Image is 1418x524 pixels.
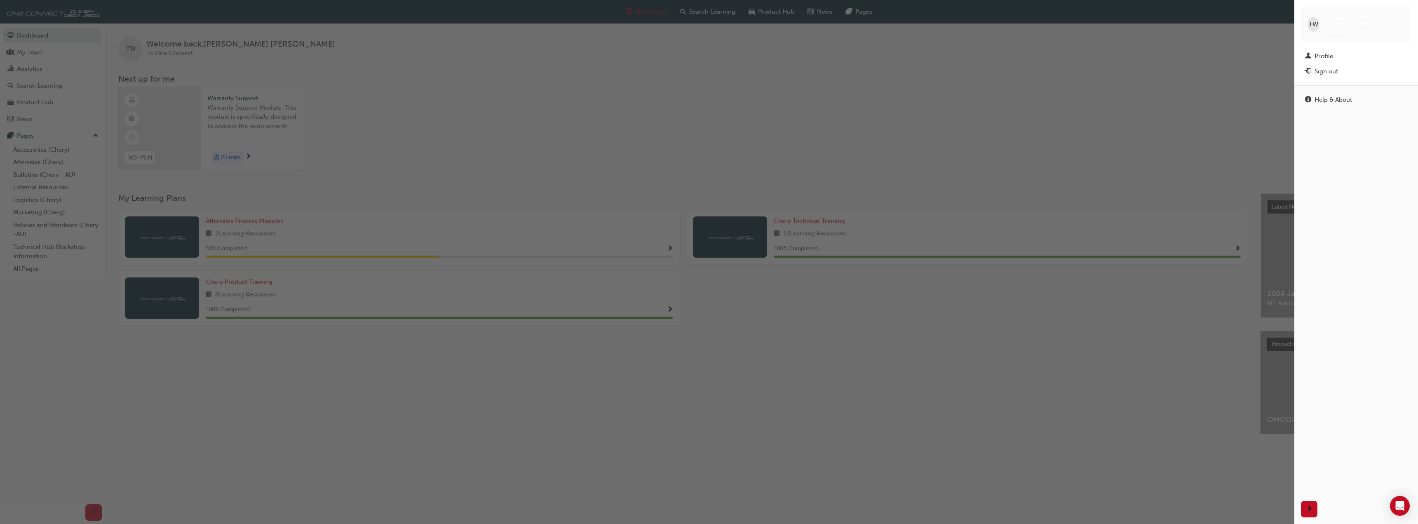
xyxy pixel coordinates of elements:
[1309,20,1318,29] span: TW
[1315,52,1333,61] div: Profile
[1390,496,1410,516] div: Open Intercom Messenger
[1306,504,1312,515] span: next-icon
[1315,95,1352,105] div: Help & About
[1305,53,1311,60] span: man-icon
[1301,49,1411,64] a: Profile
[1301,92,1411,108] a: Help & About
[1305,96,1311,104] span: info-icon
[1323,28,1348,35] span: chau1663
[1305,68,1311,75] span: exit-icon
[1323,13,1405,28] span: [PERSON_NAME] [PERSON_NAME]
[1315,67,1338,76] div: Sign out
[1301,64,1411,79] button: Sign out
